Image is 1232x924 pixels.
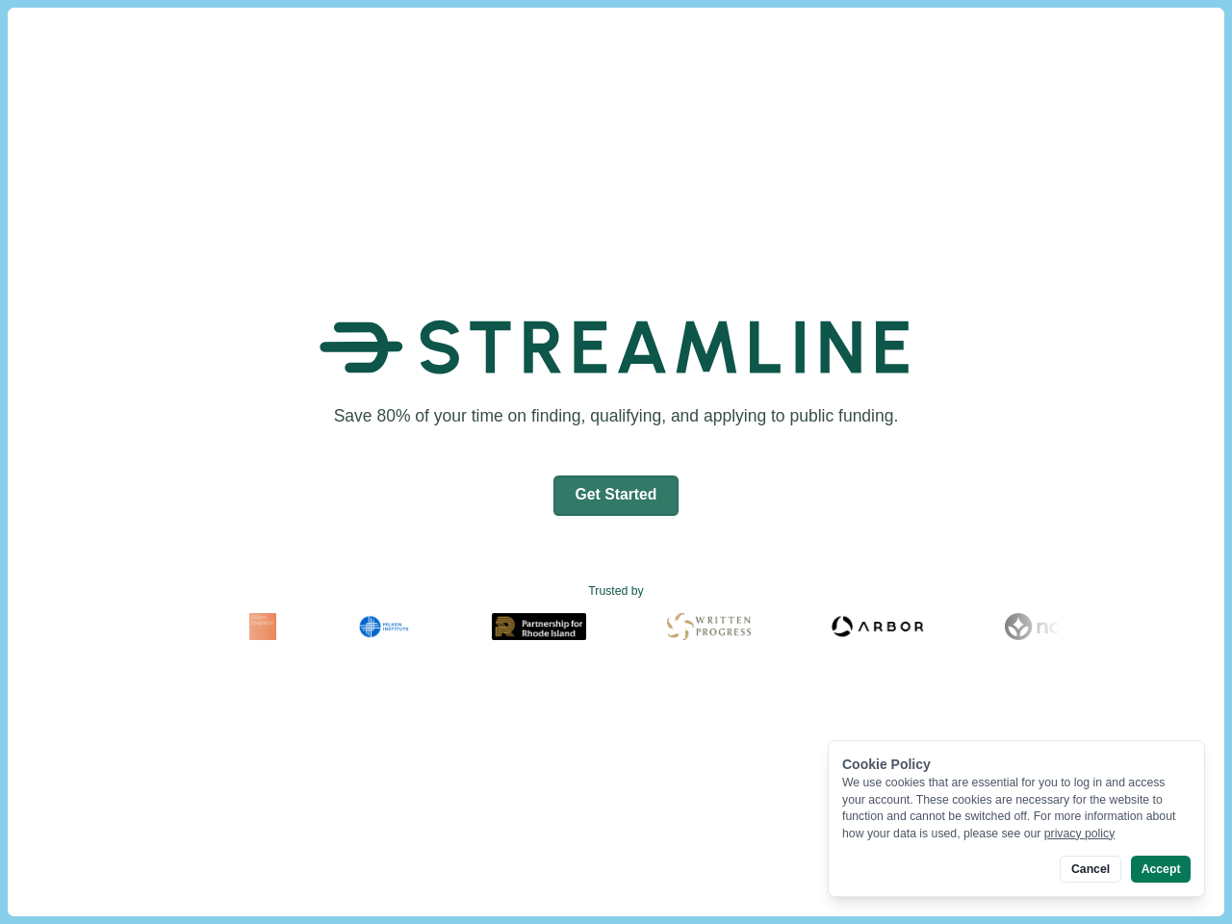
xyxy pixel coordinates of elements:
[320,294,912,401] img: Streamline Climate Logo
[667,613,751,640] img: Written Progress Logo
[553,475,680,516] button: Get Started
[832,613,924,640] img: Arbor Logo
[357,613,411,640] img: Milken Institute Logo
[588,583,643,601] text: Trusted by
[327,404,905,428] h1: Save 80% of your time on finding, qualifying, and applying to public funding.
[249,613,276,640] img: Fram Energy Logo
[842,775,1191,842] div: We use cookies that are essential for you to log in and access your account. These cookies are ne...
[1060,856,1120,883] button: Cancel
[1005,613,1085,640] img: Noya Logo
[1131,856,1191,883] button: Accept
[492,613,586,640] img: Partnership for Rhode Island Logo
[842,757,931,772] span: Cookie Policy
[1044,827,1116,840] a: privacy policy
